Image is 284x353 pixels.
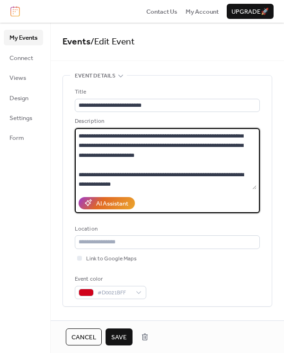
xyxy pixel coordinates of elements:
a: Settings [4,110,43,125]
a: Design [4,90,43,105]
button: Upgrade🚀 [227,4,274,19]
span: Settings [9,113,32,123]
a: Connect [4,50,43,65]
a: My Account [186,7,219,16]
span: Contact Us [146,7,177,17]
div: Event color [75,275,144,284]
span: #D0021BFF [98,288,131,298]
a: My Events [4,30,43,45]
span: / Edit Event [90,33,135,51]
span: My Account [186,7,219,17]
span: Form [9,133,24,143]
a: Events [62,33,90,51]
div: Location [75,224,258,234]
span: Date and time [75,318,115,327]
button: Cancel [66,328,102,345]
img: logo [10,6,20,17]
span: Cancel [71,333,96,342]
span: My Events [9,33,37,43]
span: Save [111,333,127,342]
span: Link to Google Maps [86,254,137,264]
a: Contact Us [146,7,177,16]
button: AI Assistant [79,197,135,209]
a: Views [4,70,43,85]
span: Event details [75,71,115,81]
span: Views [9,73,26,83]
div: Description [75,117,258,126]
span: Design [9,94,28,103]
span: Upgrade 🚀 [231,7,269,17]
a: Form [4,130,43,145]
button: Save [106,328,133,345]
div: Title [75,87,258,97]
div: AI Assistant [96,199,128,208]
span: Connect [9,53,33,63]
